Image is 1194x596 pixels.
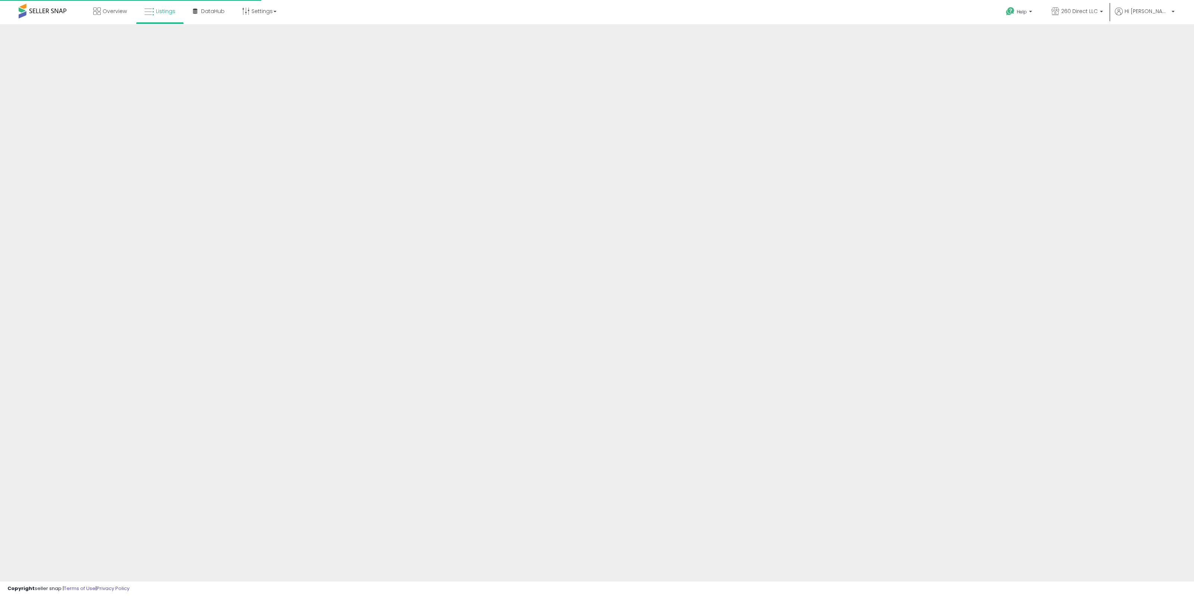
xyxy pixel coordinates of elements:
a: Hi [PERSON_NAME] [1115,7,1175,24]
span: Overview [103,7,127,15]
span: DataHub [201,7,225,15]
i: Get Help [1006,7,1015,16]
a: Help [1000,1,1040,24]
span: Help [1017,9,1027,15]
span: 260 Direct LLC [1061,7,1098,15]
span: Listings [156,7,175,15]
span: Hi [PERSON_NAME] [1125,7,1169,15]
